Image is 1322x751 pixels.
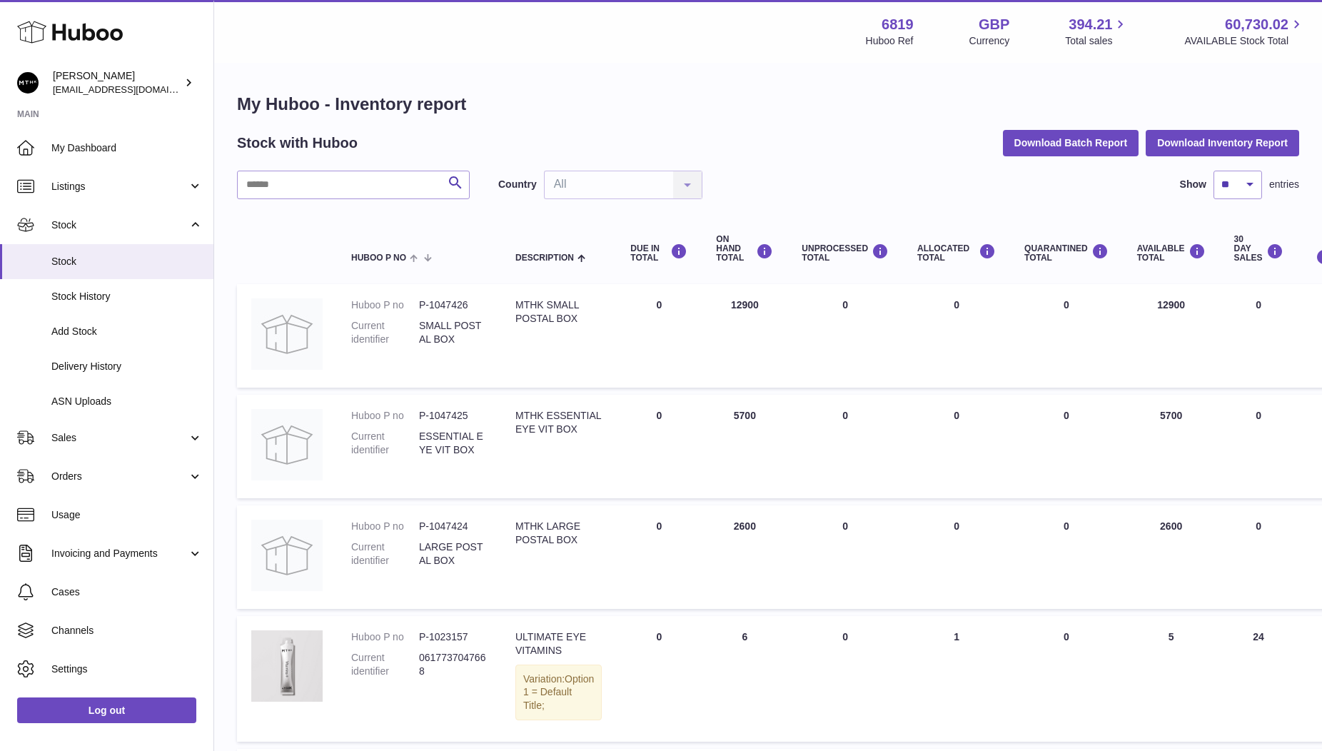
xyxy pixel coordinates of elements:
[1065,34,1129,48] span: Total sales
[351,540,419,568] dt: Current identifier
[616,616,702,742] td: 0
[351,253,406,263] span: Huboo P no
[523,673,594,712] span: Option 1 = Default Title;
[51,395,203,408] span: ASN Uploads
[251,298,323,370] img: product image
[351,651,419,678] dt: Current identifier
[1146,130,1299,156] button: Download Inventory Report
[903,616,1010,742] td: 1
[802,243,889,263] div: UNPROCESSED Total
[53,69,181,96] div: [PERSON_NAME]
[419,319,487,346] dd: SMALL POSTAL BOX
[1064,631,1069,642] span: 0
[1064,520,1069,532] span: 0
[17,697,196,723] a: Log out
[51,624,203,637] span: Channels
[1123,505,1220,609] td: 2600
[1220,395,1298,498] td: 0
[419,520,487,533] dd: P-1047424
[1220,284,1298,388] td: 0
[1137,243,1206,263] div: AVAILABLE Total
[1180,178,1206,191] label: Show
[716,235,773,263] div: ON HAND Total
[903,395,1010,498] td: 0
[51,180,188,193] span: Listings
[616,505,702,609] td: 0
[616,395,702,498] td: 0
[702,284,787,388] td: 12900
[1064,410,1069,421] span: 0
[51,360,203,373] span: Delivery History
[787,505,903,609] td: 0
[351,298,419,312] dt: Huboo P no
[351,520,419,533] dt: Huboo P no
[1225,15,1288,34] span: 60,730.02
[702,505,787,609] td: 2600
[51,290,203,303] span: Stock History
[53,84,210,95] span: [EMAIL_ADDRESS][DOMAIN_NAME]
[1065,15,1129,48] a: 394.21 Total sales
[702,395,787,498] td: 5700
[903,284,1010,388] td: 0
[1064,299,1069,311] span: 0
[787,284,903,388] td: 0
[419,409,487,423] dd: P-1047425
[616,284,702,388] td: 0
[1123,616,1220,742] td: 5
[51,431,188,445] span: Sales
[51,508,203,522] span: Usage
[1069,15,1112,34] span: 394.21
[51,255,203,268] span: Stock
[515,409,602,436] div: MTHK ESSENTIAL EYE VIT BOX
[419,630,487,644] dd: P-1023157
[51,585,203,599] span: Cases
[1024,243,1109,263] div: QUARANTINED Total
[1220,616,1298,742] td: 24
[51,547,188,560] span: Invoicing and Payments
[237,133,358,153] h2: Stock with Huboo
[515,665,602,721] div: Variation:
[17,72,39,94] img: amar@mthk.com
[51,470,188,483] span: Orders
[351,319,419,346] dt: Current identifier
[917,243,996,263] div: ALLOCATED Total
[237,93,1299,116] h1: My Huboo - Inventory report
[1123,284,1220,388] td: 12900
[498,178,537,191] label: Country
[419,651,487,678] dd: 0617737047668
[251,520,323,591] img: product image
[702,616,787,742] td: 6
[419,540,487,568] dd: LARGE POSTAL BOX
[903,505,1010,609] td: 0
[351,630,419,644] dt: Huboo P no
[251,409,323,480] img: product image
[351,430,419,457] dt: Current identifier
[1184,15,1305,48] a: 60,730.02 AVAILABLE Stock Total
[1269,178,1299,191] span: entries
[1184,34,1305,48] span: AVAILABLE Stock Total
[419,298,487,312] dd: P-1047426
[515,253,574,263] span: Description
[251,630,323,702] img: product image
[51,662,203,676] span: Settings
[515,630,602,657] div: ULTIMATE EYE VITAMINS
[630,243,687,263] div: DUE IN TOTAL
[1003,130,1139,156] button: Download Batch Report
[866,34,914,48] div: Huboo Ref
[979,15,1009,34] strong: GBP
[1220,505,1298,609] td: 0
[1123,395,1220,498] td: 5700
[51,218,188,232] span: Stock
[787,616,903,742] td: 0
[969,34,1010,48] div: Currency
[351,409,419,423] dt: Huboo P no
[1234,235,1283,263] div: 30 DAY SALES
[515,520,602,547] div: MTHK LARGE POSTAL BOX
[515,298,602,326] div: MTHK SMALL POSTAL BOX
[51,141,203,155] span: My Dashboard
[787,395,903,498] td: 0
[51,325,203,338] span: Add Stock
[882,15,914,34] strong: 6819
[419,430,487,457] dd: ESSENTIAL EYE VIT BOX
